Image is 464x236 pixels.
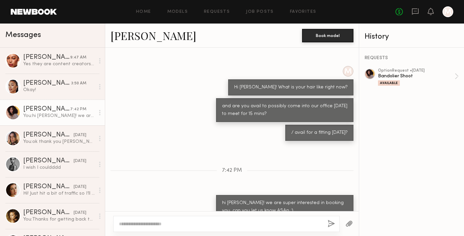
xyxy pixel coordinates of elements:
[23,61,95,67] div: Yes they are content creators too
[365,33,459,41] div: History
[442,6,453,17] a: M
[23,106,70,113] div: [PERSON_NAME]
[111,28,196,43] a: [PERSON_NAME]
[378,80,400,86] div: Available
[378,69,455,73] div: option Request • [DATE]
[70,106,86,113] div: 7:42 PM
[74,132,86,139] div: [DATE]
[291,129,347,137] div: / avail for a fitting [DATE]?
[136,10,151,14] a: Home
[74,184,86,190] div: [DATE]
[5,31,41,39] span: Messages
[204,10,230,14] a: Requests
[23,87,95,93] div: Okay!
[23,54,70,61] div: [PERSON_NAME]
[378,73,455,79] div: Bandolier Shoot
[23,164,95,171] div: I wish I couldddd
[71,80,86,87] div: 3:50 AM
[23,190,95,197] div: Hi! Just hit a bit of traffic so I’ll be there ~10 after!
[365,56,459,61] div: REQUESTS
[222,199,347,215] div: hi [PERSON_NAME]! we are super interested in booking you. can you let us know ASAp :)
[302,29,353,42] button: Book model
[23,139,95,145] div: You: ok thank you [PERSON_NAME]! we will circle back with you
[70,54,86,61] div: 9:47 AM
[378,69,459,86] a: optionRequest •[DATE]Bandolier ShootAvailable
[74,210,86,216] div: [DATE]
[23,80,71,87] div: [PERSON_NAME]
[23,158,74,164] div: [PERSON_NAME]
[23,209,74,216] div: [PERSON_NAME]
[290,10,317,14] a: Favorites
[222,168,242,173] span: 7:42 PM
[74,158,86,164] div: [DATE]
[23,132,74,139] div: [PERSON_NAME]
[23,184,74,190] div: [PERSON_NAME]
[23,216,95,223] div: You: Thanks for getting back to [GEOGRAPHIC_DATA] :) No worries at all! But we will certainly kee...
[222,103,347,118] div: and are you avail to possibly come into our office [DATE] to meet for 15 mins?
[302,32,353,38] a: Book model
[167,10,188,14] a: Models
[234,84,347,91] div: Hi [PERSON_NAME]! What is your hair like right now?
[23,113,95,119] div: You: hi [PERSON_NAME]! we are super interested in booking you. can you let us know ASAp :)
[246,10,274,14] a: Job Posts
